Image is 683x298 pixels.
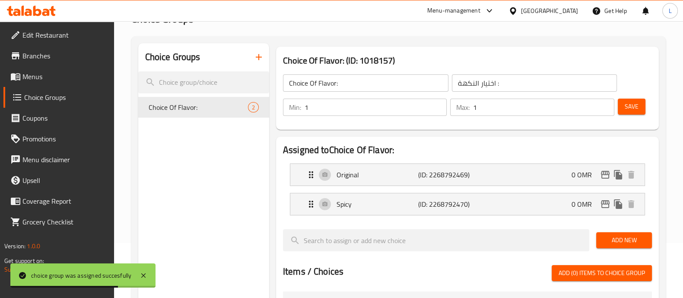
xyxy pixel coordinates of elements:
button: delete [625,168,638,181]
p: Max: [456,102,470,112]
button: duplicate [612,198,625,211]
a: Branches [3,45,114,66]
p: (ID: 2268792470) [418,199,473,209]
div: Expand [290,164,645,186]
span: Choice Groups [24,92,107,103]
div: [GEOGRAPHIC_DATA] [521,6,578,16]
span: Menu disclaimer [22,154,107,165]
div: Expand [290,193,645,215]
a: Coupons [3,108,114,128]
input: search [283,229,589,251]
a: Choice Groups [3,87,114,108]
span: Add (0) items to choice group [559,268,645,279]
span: L [668,6,671,16]
div: Menu-management [427,6,480,16]
a: Upsell [3,170,114,191]
li: Expand [283,189,652,219]
span: Save [625,101,639,112]
span: 2 [248,103,258,112]
span: Add New [603,235,645,246]
button: Add (0) items to choice group [552,265,652,281]
button: delete [625,198,638,211]
li: Expand [283,160,652,189]
a: Edit Restaurant [3,25,114,45]
span: Coverage Report [22,196,107,206]
a: Coverage Report [3,191,114,211]
a: Support.OpsPlatform [4,264,59,275]
div: Choice Of Flavor:2 [138,97,269,118]
span: Edit Restaurant [22,30,107,40]
span: Grocery Checklist [22,217,107,227]
span: 1.0.0 [27,240,40,252]
h3: Choice Of Flavor: (ID: 1018157) [283,54,652,67]
span: Menus [22,71,107,82]
span: Promotions [22,134,107,144]
button: edit [599,168,612,181]
span: Coupons [22,113,107,123]
p: (ID: 2268792469) [418,170,473,180]
span: Branches [22,51,107,61]
input: search [138,71,269,93]
span: Choice Of Flavor: [149,102,248,112]
h2: Items / Choices [283,265,343,278]
button: Add New [596,232,652,248]
div: choice group was assigned succesfully [31,271,131,280]
a: Grocery Checklist [3,211,114,232]
h2: Choice Groups [145,51,200,64]
p: 0 OMR [572,199,599,209]
a: Menu disclaimer [3,149,114,170]
p: Min: [289,102,301,112]
h2: Assigned to Choice Of Flavor: [283,144,652,157]
span: Get support on: [4,255,44,266]
button: edit [599,198,612,211]
span: Version: [4,240,25,252]
button: duplicate [612,168,625,181]
span: Upsell [22,175,107,186]
p: 0 OMR [572,170,599,180]
p: Original [337,170,418,180]
a: Menus [3,66,114,87]
a: Promotions [3,128,114,149]
p: Spicy [337,199,418,209]
button: Save [618,99,645,115]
